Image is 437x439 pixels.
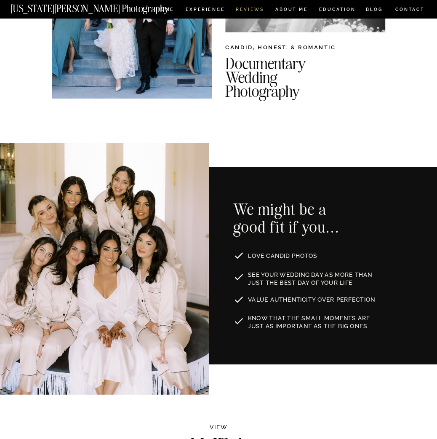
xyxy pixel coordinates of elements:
a: Experience [186,7,224,13]
h2: Documentary Wedding Photography [225,56,418,93]
a: ABOUT ME [275,7,308,13]
p: LOVE CANDID PHOTOS [248,252,340,258]
a: HOME [155,7,176,13]
a: REVIEWS [236,7,263,13]
h2: CANDID, HONEST, & ROMANTIC [225,43,385,54]
a: EDUCATION [318,7,357,13]
p: Value authenticity over perfection [248,296,376,302]
a: BLOG [365,7,383,13]
h2: We might be a good fit if you... [233,201,350,237]
a: CONTACT [395,5,425,13]
p: Know that the small moments are just as important as the big ones [248,315,387,329]
h2: VIEW [201,425,236,433]
p: See your wedding day as MORE THAN JUST the best day of your life [248,271,379,285]
a: [US_STATE][PERSON_NAME] Photography [11,4,193,10]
